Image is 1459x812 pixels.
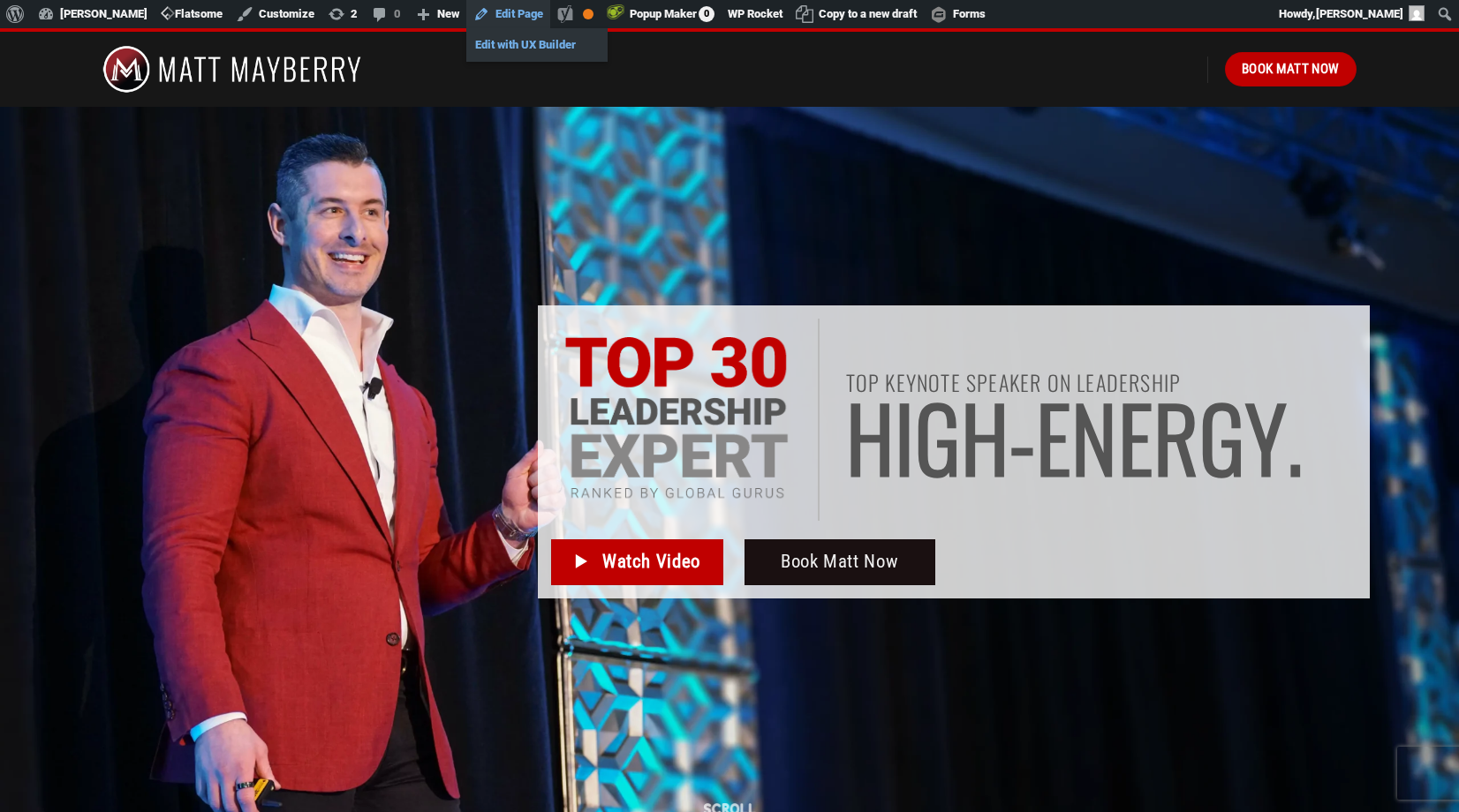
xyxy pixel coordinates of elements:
span: r [1153,393,1199,480]
img: Matt Mayberry [102,32,361,107]
span: g [915,393,961,480]
span: g [1199,393,1245,480]
img: Top 30 Leadership Experts [563,336,790,503]
span: [PERSON_NAME] [1316,7,1403,20]
span: 0 [699,6,714,22]
span: E [1036,393,1071,480]
span: . [1287,393,1304,480]
a: Edit with UX Builder [466,34,608,56]
span: Watch Video [602,547,700,576]
span: i [895,393,915,480]
div: OK [583,9,593,19]
span: Book Matt Now [781,547,898,576]
span: Book Matt Now [1242,58,1340,79]
a: Book Matt Now [1225,52,1357,86]
span: - [1009,393,1036,480]
span: h [961,393,1009,480]
span: H [846,393,895,480]
span: n [1071,393,1118,480]
span: y [1245,393,1287,480]
a: Watch Video [551,539,723,585]
span: e [1118,393,1153,480]
a: Book Matt Now [745,539,936,585]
